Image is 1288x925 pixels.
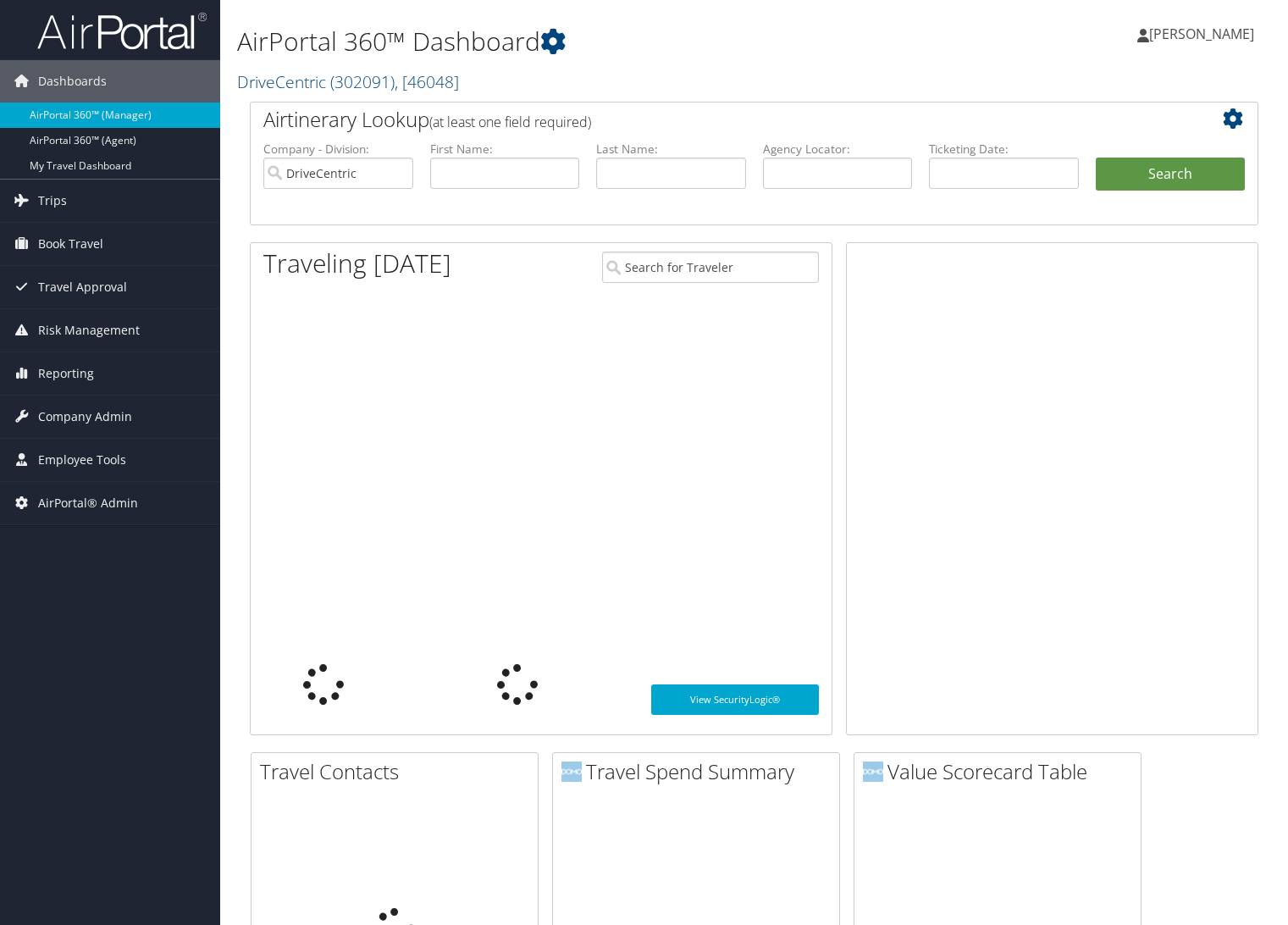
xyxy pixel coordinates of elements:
[863,762,883,782] img: domo-logo.png
[263,105,1161,134] h2: Airtinerary Lookup
[1149,25,1254,43] span: [PERSON_NAME]
[38,180,67,222] span: Trips
[237,70,459,93] a: DriveCentric
[561,757,839,786] h2: Travel Spend Summary
[38,482,138,524] span: AirPortal® Admin
[1096,158,1246,191] button: Search
[37,11,207,51] img: airportal-logo.png
[38,223,103,265] span: Book Travel
[38,439,126,481] span: Employee Tools
[263,246,451,281] h1: Traveling [DATE]
[430,141,580,158] label: First Name:
[561,762,582,782] img: domo-logo.png
[395,70,459,93] span: , [ 46048 ]
[38,396,132,438] span: Company Admin
[596,141,746,158] label: Last Name:
[38,309,140,352] span: Risk Management
[38,352,94,395] span: Reporting
[1137,8,1271,59] a: [PERSON_NAME]
[38,60,107,102] span: Dashboards
[237,24,926,59] h1: AirPortal 360™ Dashboard
[429,113,591,131] span: (at least one field required)
[260,757,538,786] h2: Travel Contacts
[263,141,413,158] label: Company - Division:
[38,266,127,308] span: Travel Approval
[863,757,1141,786] h2: Value Scorecard Table
[651,684,820,715] a: View SecurityLogic®
[763,141,913,158] label: Agency Locator:
[602,252,819,283] input: Search for Traveler
[330,70,395,93] span: ( 302091 )
[929,141,1079,158] label: Ticketing Date:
